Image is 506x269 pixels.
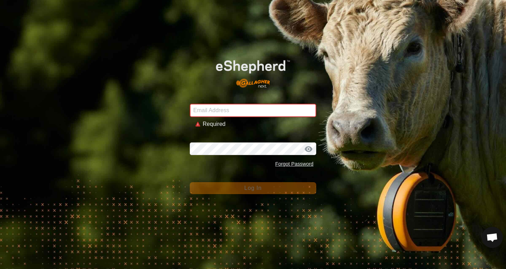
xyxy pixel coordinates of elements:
img: E-shepherd Logo [202,50,304,93]
div: Open chat [482,227,503,248]
div: Required [203,120,311,128]
span: Log In [244,185,261,191]
button: Log In [190,182,316,194]
a: Forgot Password [275,161,313,167]
input: Email Address [190,104,316,117]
